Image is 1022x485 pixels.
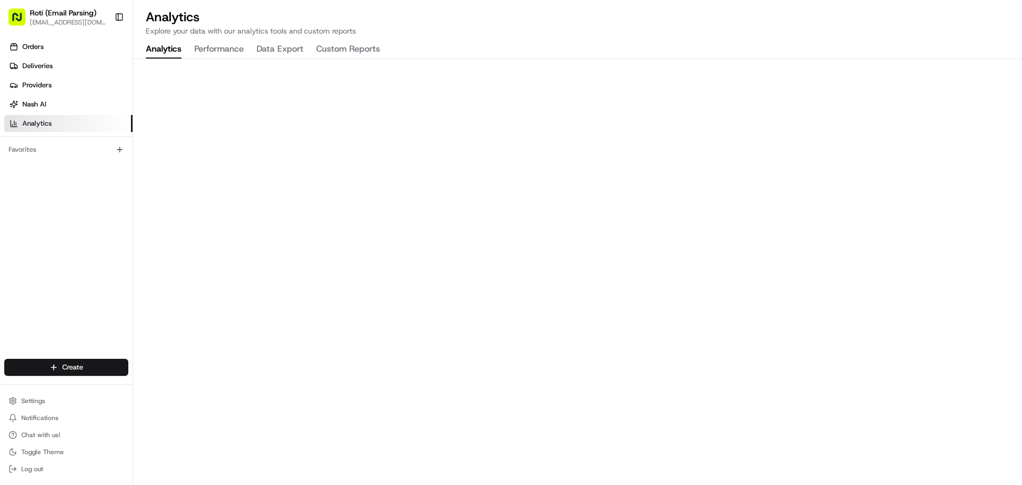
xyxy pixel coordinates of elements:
button: Roti (Email Parsing) [30,7,96,18]
a: Providers [4,77,133,94]
button: Create [4,359,128,376]
a: Deliveries [4,57,133,75]
button: Roti (Email Parsing)[EMAIL_ADDRESS][DOMAIN_NAME] [4,4,110,30]
span: Settings [21,397,45,405]
a: Nash AI [4,96,133,113]
span: Log out [21,465,43,473]
button: Notifications [4,410,128,425]
div: Favorites [4,141,128,158]
a: Orders [4,38,133,55]
span: Create [62,363,83,372]
span: Notifications [21,414,59,422]
button: Toggle Theme [4,445,128,459]
iframe: Analytics [133,59,1022,485]
button: [EMAIL_ADDRESS][DOMAIN_NAME] [30,18,106,27]
a: Analytics [4,115,133,132]
button: Log out [4,462,128,476]
h2: Analytics [146,9,1009,26]
button: Custom Reports [316,40,380,59]
button: Performance [194,40,244,59]
span: Providers [22,80,52,90]
span: Orders [22,42,44,52]
span: Deliveries [22,61,53,71]
span: Nash AI [22,100,46,109]
button: Data Export [257,40,303,59]
button: Analytics [146,40,182,59]
span: Chat with us! [21,431,60,439]
span: Toggle Theme [21,448,64,456]
span: Analytics [22,119,52,128]
button: Settings [4,393,128,408]
p: Explore your data with our analytics tools and custom reports [146,26,1009,36]
button: Chat with us! [4,428,128,442]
